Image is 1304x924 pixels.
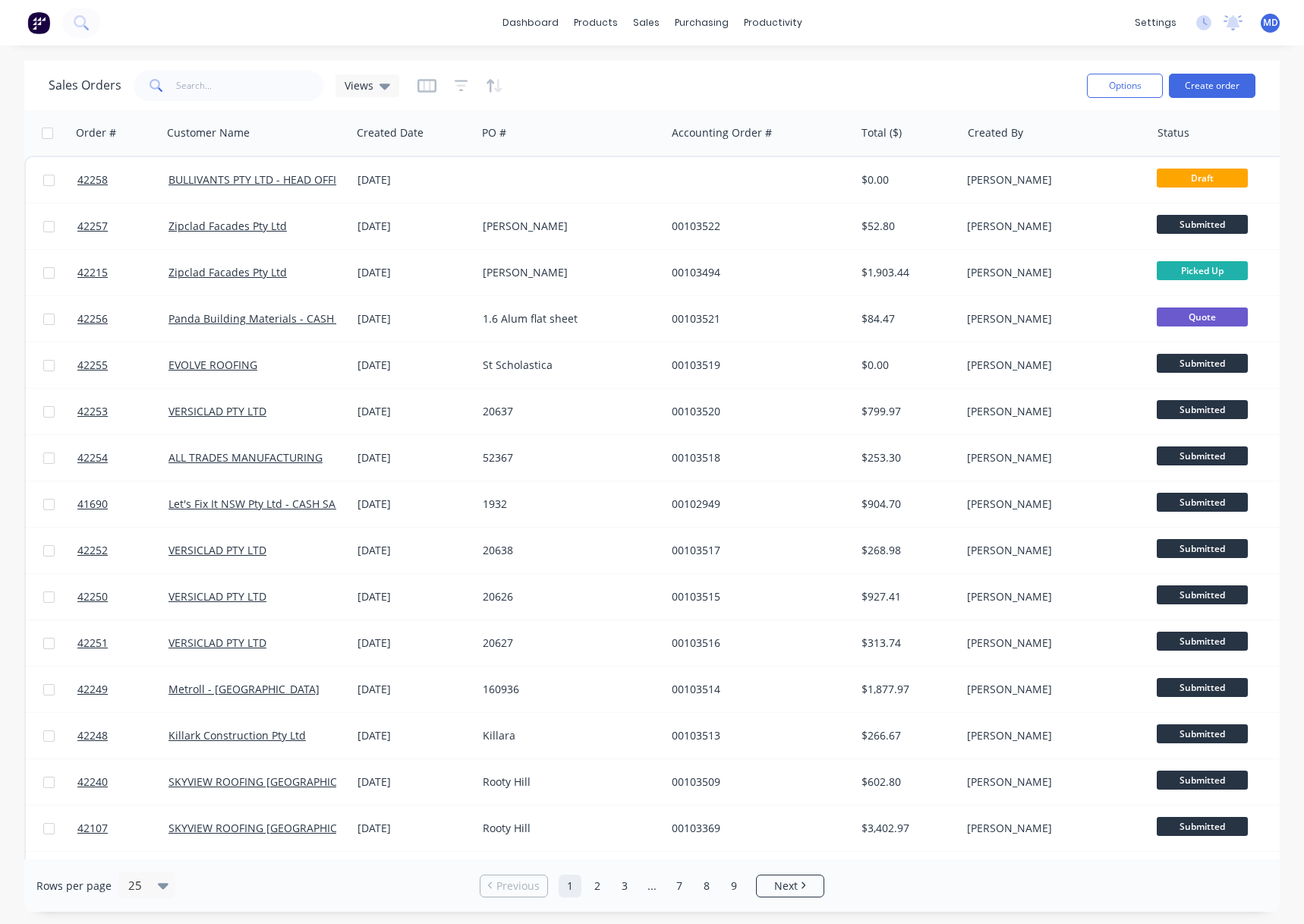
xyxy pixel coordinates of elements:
div: [DATE] [357,311,471,326]
div: 00102949 [672,497,840,512]
div: 00103517 [672,543,840,558]
span: 42215 [77,265,108,280]
div: 20638 [483,543,651,558]
div: Total ($) [861,125,902,140]
div: Rooty Hill [483,821,651,836]
div: $313.74 [861,635,950,651]
span: Previous [496,878,540,894]
div: [DATE] [357,172,471,188]
a: Page 3 [613,875,636,897]
div: [PERSON_NAME] [967,219,1135,234]
a: BULLIVANTS PTY LTD - HEAD OFFICE [169,172,349,187]
div: [DATE] [357,821,471,836]
a: Page 2 [586,875,609,897]
div: [DATE] [357,589,471,604]
a: VERSICLAD PTY LTD [169,635,266,650]
a: Page 8 [695,875,718,897]
span: Next [774,878,798,894]
div: [PERSON_NAME] [967,682,1135,697]
span: Submitted [1157,354,1248,373]
div: PO # [482,125,506,140]
h1: Sales Orders [49,78,121,93]
div: 00103522 [672,219,840,234]
a: VERSICLAD PTY LTD [169,404,266,418]
div: 00103515 [672,589,840,604]
img: Factory [27,11,50,34]
span: Submitted [1157,771,1248,790]
span: Views [345,77,373,93]
a: 42252 [77,528,169,573]
a: 42256 [77,296,169,342]
a: 42258 [77,157,169,203]
div: [PERSON_NAME] [967,543,1135,558]
a: 42250 [77,574,169,620]
a: Next page [757,878,824,894]
span: 42251 [77,635,108,651]
span: Submitted [1157,539,1248,558]
span: Picked Up [1157,261,1248,280]
div: $52.80 [861,219,950,234]
span: MD [1263,16,1278,30]
div: $602.80 [861,774,950,790]
a: SKYVIEW ROOFING [GEOGRAPHIC_DATA] P/L [169,821,389,835]
div: [DATE] [357,497,471,512]
div: 00103513 [672,728,840,743]
div: 1.6 Alum flat sheet [483,311,651,326]
a: 42253 [77,389,169,434]
div: $266.67 [861,728,950,743]
a: 42254 [77,435,169,481]
button: Create order [1169,74,1255,98]
div: $904.70 [861,497,950,512]
div: $268.98 [861,543,950,558]
div: Accounting Order # [672,125,772,140]
div: 00103521 [672,311,840,326]
div: [PERSON_NAME] [967,728,1135,743]
div: [DATE] [357,728,471,743]
div: 52367 [483,450,651,465]
div: 00103516 [672,635,840,651]
a: Panda Building Materials - CASH SALE [169,311,361,326]
div: 20637 [483,404,651,419]
div: 00103494 [672,265,840,280]
a: 42251 [77,620,169,666]
span: 42254 [77,450,108,465]
div: [PERSON_NAME] [483,219,651,234]
div: 00103519 [672,358,840,373]
span: 42248 [77,728,108,743]
div: [PERSON_NAME] [967,589,1135,604]
a: VERSICLAD PTY LTD [169,543,266,557]
span: 42257 [77,219,108,234]
a: ALL TRADES MANUFACTURING [169,450,323,465]
a: 42248 [77,713,169,758]
span: 42253 [77,404,108,419]
div: 00103509 [672,774,840,790]
a: Previous page [480,878,547,894]
span: 42249 [77,682,108,697]
span: Quote [1157,307,1248,326]
div: [PERSON_NAME] [967,774,1135,790]
a: Page 1 is your current page [559,875,581,897]
span: Rows per page [36,878,112,894]
span: Submitted [1157,215,1248,234]
div: [PERSON_NAME] [967,821,1135,836]
div: Created By [968,125,1023,140]
a: Killark Construction Pty Ltd [169,728,306,743]
div: [DATE] [357,543,471,558]
div: $253.30 [861,450,950,465]
span: 42258 [77,172,108,188]
div: 20626 [483,589,651,604]
button: Options [1087,74,1163,98]
div: [DATE] [357,635,471,651]
a: 42240 [77,759,169,805]
div: $799.97 [861,404,950,419]
a: EVOLVE ROOFING [169,358,257,372]
a: dashboard [495,11,566,34]
div: productivity [736,11,810,34]
a: Zipclad Facades Pty Ltd [169,265,287,279]
a: 42257 [77,203,169,249]
span: 42250 [77,589,108,604]
div: products [566,11,625,34]
a: 41690 [77,481,169,527]
a: Jump forward [641,875,663,897]
div: [DATE] [357,358,471,373]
